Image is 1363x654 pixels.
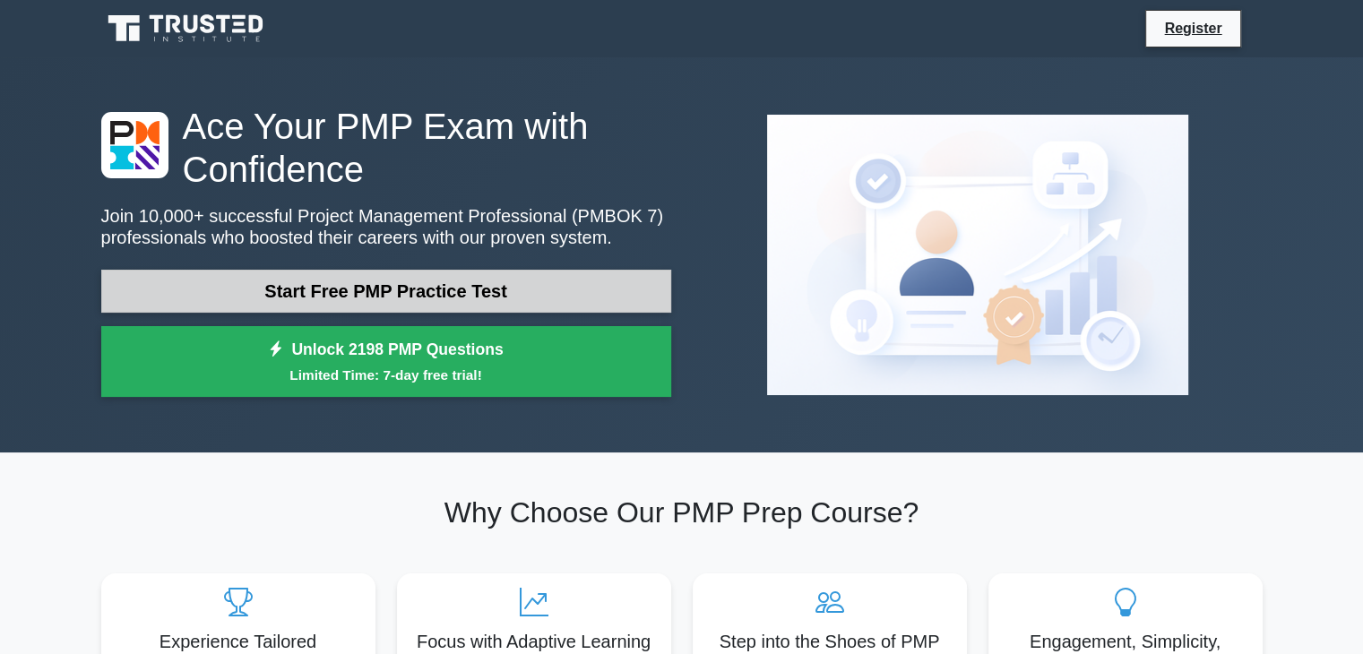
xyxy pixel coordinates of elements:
[124,365,649,385] small: Limited Time: 7-day free trial!
[1153,17,1232,39] a: Register
[101,205,671,248] p: Join 10,000+ successful Project Management Professional (PMBOK 7) professionals who boosted their...
[101,270,671,313] a: Start Free PMP Practice Test
[411,631,657,652] h5: Focus with Adaptive Learning
[101,105,671,191] h1: Ace Your PMP Exam with Confidence
[101,495,1263,529] h2: Why Choose Our PMP Prep Course?
[753,100,1203,409] img: Project Management Professional (PMBOK 7) Preview
[101,326,671,398] a: Unlock 2198 PMP QuestionsLimited Time: 7-day free trial!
